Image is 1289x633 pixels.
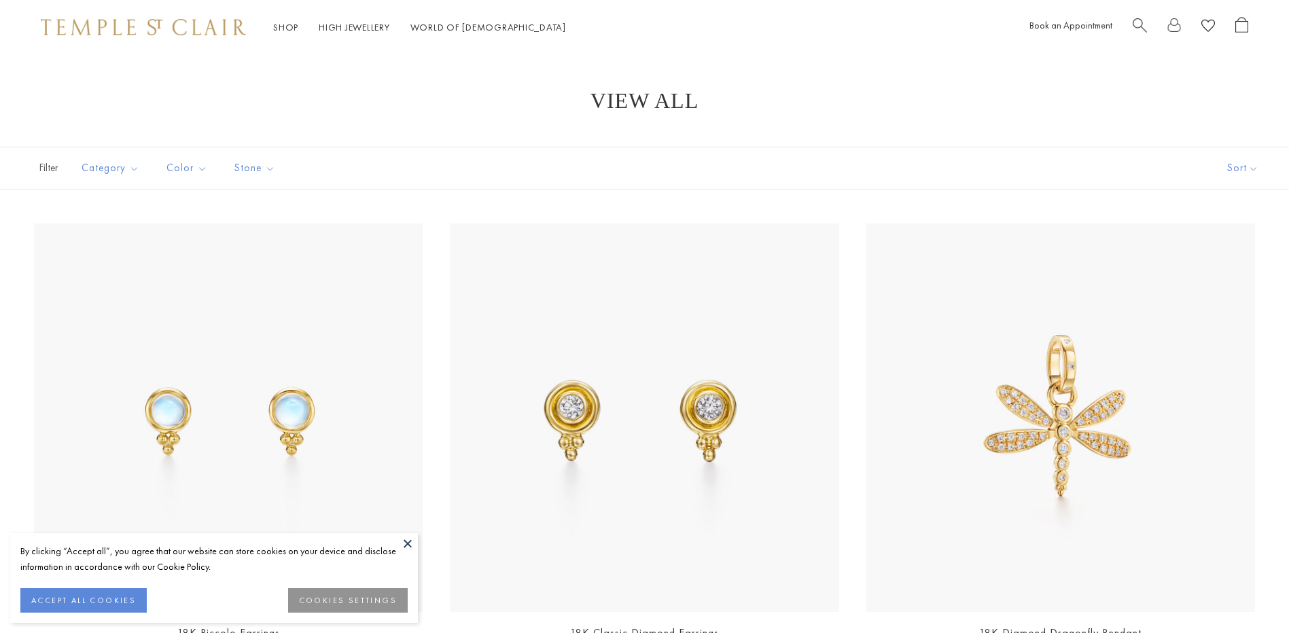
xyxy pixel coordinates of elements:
[34,223,423,612] img: 18K Piccolo Earrings
[1197,147,1289,189] button: Show sort by
[75,160,149,177] span: Category
[1235,17,1248,38] a: Open Shopping Bag
[71,153,149,183] button: Category
[20,543,408,575] div: By clicking “Accept all”, you agree that our website can store cookies on your device and disclos...
[1029,19,1112,31] a: Book an Appointment
[1201,17,1215,38] a: View Wishlist
[1133,17,1147,38] a: Search
[273,19,566,36] nav: Main navigation
[156,153,217,183] button: Color
[410,21,566,33] a: World of [DEMOGRAPHIC_DATA]World of [DEMOGRAPHIC_DATA]
[319,21,390,33] a: High JewelleryHigh Jewellery
[288,588,408,613] button: COOKIES SETTINGS
[450,223,838,612] img: 18K Classic Diamond Earrings
[866,223,1255,612] img: 18K Dragonfly Pendant
[160,160,217,177] span: Color
[228,160,285,177] span: Stone
[20,588,147,613] button: ACCEPT ALL COOKIES
[273,21,298,33] a: ShopShop
[54,88,1235,113] h1: View All
[450,223,838,612] a: 18K Classic Diamond Earrings18K Classic Diamond Earrings
[41,19,246,35] img: Temple St. Clair
[224,153,285,183] button: Stone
